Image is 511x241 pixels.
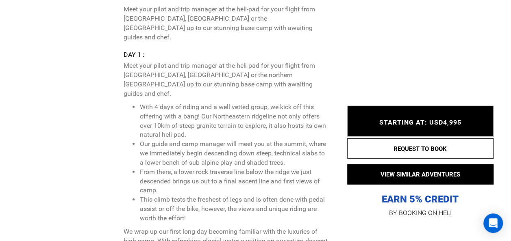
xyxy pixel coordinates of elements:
li: Our guide and camp manager will meet you at the summit, where we immediately begin descending dow... [139,140,328,168]
p: EARN 5% CREDIT [347,112,494,206]
p: BY BOOKING ON HELI [347,207,494,219]
button: REQUEST TO BOOK [347,138,494,159]
li: From there, a lower rock traverse line below the ridge we just descended brings us out to a final... [139,168,328,196]
li: This climb tests the freshest of legs and is often done with pedal assist or off the bike, howeve... [139,195,328,223]
li: With 4 days of riding and a well vetted group, we kick off this offering with a bang! Our Northea... [139,103,328,140]
span: STARTING AT: USD4,995 [379,118,461,126]
button: VIEW SIMILAR ADVENTURES [347,164,494,185]
div: Day 1 : [123,50,328,60]
div: Open Intercom Messenger [483,213,503,233]
p: Meet your pilot and trip manager at the heli-pad for your flight from [GEOGRAPHIC_DATA], [GEOGRAP... [123,5,328,42]
p: Meet your pilot and trip manager at the heli-pad for your flight from [GEOGRAPHIC_DATA], [GEOGRAP... [123,61,328,98]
